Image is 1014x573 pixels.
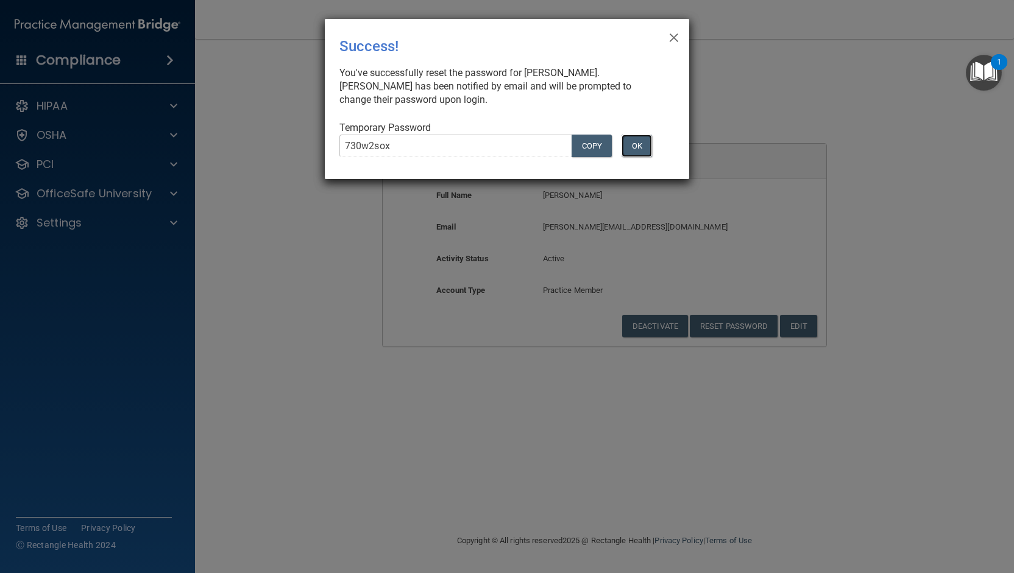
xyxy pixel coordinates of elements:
[339,29,625,64] div: Success!
[668,24,679,48] span: ×
[339,122,431,133] span: Temporary Password
[803,487,999,535] iframe: Drift Widget Chat Controller
[997,62,1001,78] div: 1
[572,135,612,157] button: COPY
[339,66,665,107] div: You've successfully reset the password for [PERSON_NAME]. [PERSON_NAME] has been notified by emai...
[966,55,1002,91] button: Open Resource Center, 1 new notification
[622,135,652,157] button: OK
